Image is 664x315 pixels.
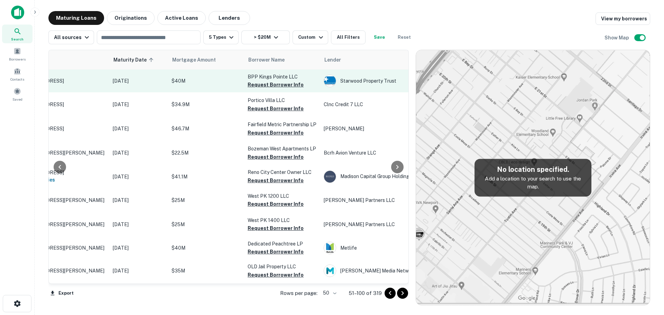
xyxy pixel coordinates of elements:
[113,125,165,132] p: [DATE]
[10,76,24,82] span: Contacts
[320,50,431,70] th: Lender
[244,50,320,70] th: Borrower Name
[280,289,317,297] p: Rows per page:
[172,56,225,64] span: Mortgage Amount
[293,30,328,44] button: Custom
[248,121,317,128] p: Fairfield Metric Partnership LP
[11,36,24,42] span: Search
[248,145,317,152] p: Bozeman West Apartments LP
[605,34,630,41] h6: Show Map
[11,6,24,19] img: capitalize-icon.png
[248,224,304,232] button: Request Borrower Info
[54,33,91,41] div: All sources
[248,168,317,176] p: Reno City Center Owner LLC
[172,77,241,85] p: $40M
[324,196,427,204] p: [PERSON_NAME] Partners LLC
[113,196,165,204] p: [DATE]
[172,267,241,275] p: $35M
[298,33,325,41] div: Custom
[324,242,427,254] div: Metlife
[248,176,304,185] button: Request Borrower Info
[248,271,304,279] button: Request Borrower Info
[324,265,427,277] div: [PERSON_NAME] Media Network
[393,30,415,44] button: Reset
[324,101,427,108] p: Clnc Credit 7 LLC
[331,30,366,44] button: All Filters
[113,101,165,108] p: [DATE]
[113,244,165,252] p: [DATE]
[172,244,241,252] p: $40M
[385,288,396,299] button: Go to previous page
[629,260,664,293] iframe: Chat Widget
[324,171,336,183] img: picture
[48,11,104,25] button: Maturing Loans
[113,77,165,85] p: [DATE]
[48,288,75,298] button: Export
[416,50,650,305] img: map-placeholder.webp
[368,30,390,44] button: Save your search to get updates of matches that match your search criteria.
[109,50,168,70] th: Maturity Date
[248,129,304,137] button: Request Borrower Info
[2,45,33,63] a: Borrowers
[248,263,317,270] p: OLD Jail Property LLC
[2,65,33,83] a: Contacts
[113,267,165,275] p: [DATE]
[203,30,239,44] button: 5 Types
[248,56,285,64] span: Borrower Name
[172,173,241,180] p: $41.1M
[172,196,241,204] p: $25M
[324,56,341,64] span: Lender
[248,153,304,161] button: Request Borrower Info
[113,173,165,180] p: [DATE]
[172,101,241,108] p: $34.9M
[248,81,304,89] button: Request Borrower Info
[248,248,304,256] button: Request Borrower Info
[324,149,427,157] p: Bcrh Avion Venture LLC
[12,96,22,102] span: Saved
[324,242,336,254] img: picture
[113,221,165,228] p: [DATE]
[248,96,317,104] p: Portico Villa LLC
[209,11,250,25] button: Lenders
[113,56,156,64] span: Maturity Date
[324,170,427,183] div: Madison Capital Group Holdings, LLC
[157,11,206,25] button: Active Loans
[172,149,241,157] p: $22.5M
[480,175,586,191] p: Add a location to your search to use the map.
[113,149,165,157] p: [DATE]
[9,56,26,62] span: Borrowers
[397,288,408,299] button: Go to next page
[168,50,244,70] th: Mortgage Amount
[248,192,317,200] p: West PK 1200 LLC
[107,11,155,25] button: Originations
[172,221,241,228] p: $25M
[324,221,427,228] p: [PERSON_NAME] Partners LLC
[48,30,94,44] button: All sources
[2,85,33,103] a: Saved
[248,216,317,224] p: West PK 1400 LLC
[349,289,382,297] p: 51–100 of 319
[2,25,33,43] a: Search
[248,200,304,208] button: Request Borrower Info
[248,240,317,248] p: Dedicated Peachtree LP
[324,75,336,87] img: picture
[324,75,427,87] div: Starwood Property Trust
[324,265,336,277] img: picture
[324,125,427,132] p: [PERSON_NAME]
[248,104,304,113] button: Request Borrower Info
[248,73,317,81] p: BPP Kings Pointe LLC
[480,164,586,175] h5: No location specified.
[596,12,650,25] a: View my borrowers
[172,125,241,132] p: $46.7M
[241,30,290,44] button: > $20M
[320,288,338,298] div: 50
